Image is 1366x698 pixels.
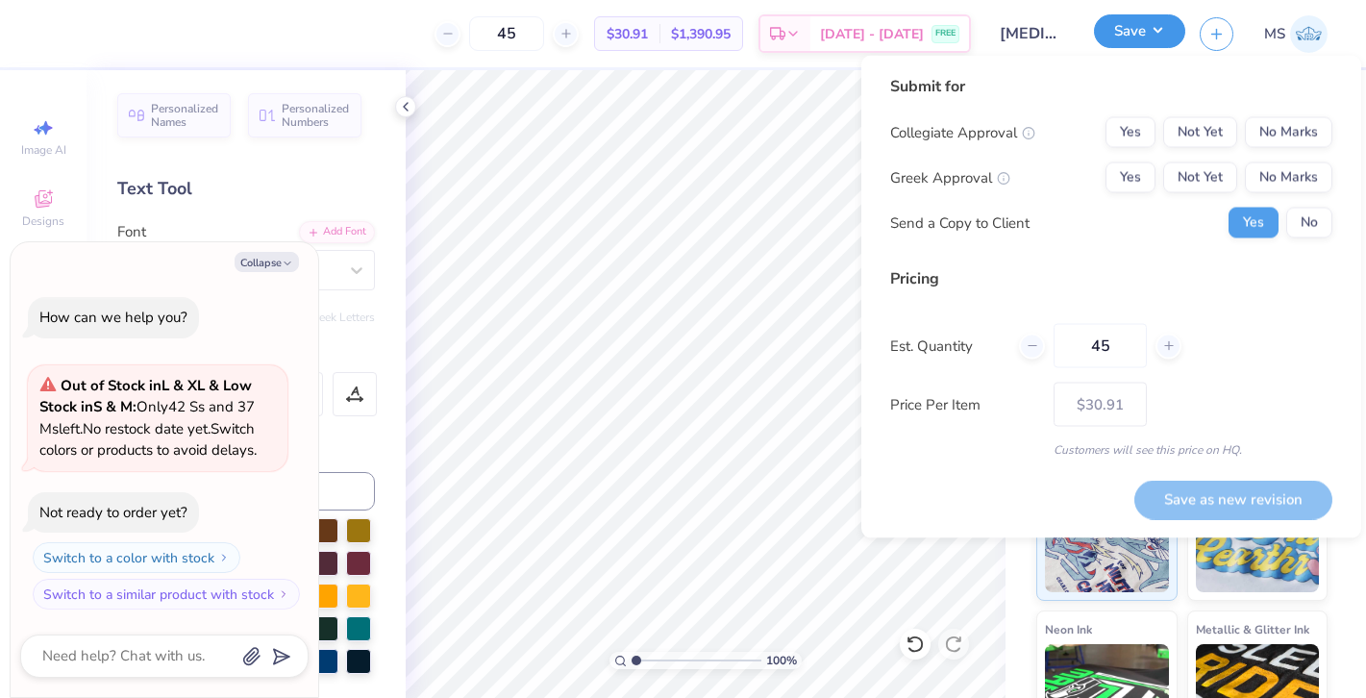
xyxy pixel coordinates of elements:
[1264,23,1285,45] span: MS
[1264,15,1328,53] a: MS
[890,393,1039,415] label: Price Per Item
[151,102,219,129] span: Personalized Names
[218,552,230,563] img: Switch to a color with stock
[820,24,924,44] span: [DATE] - [DATE]
[1163,162,1237,193] button: Not Yet
[766,652,797,669] span: 100 %
[33,579,300,610] button: Switch to a similar product with stock
[117,221,146,243] label: Font
[890,121,1035,143] div: Collegiate Approval
[39,376,257,461] span: Only 42 Ss and 37 Ms left. Switch colors or products to avoid delays.
[1196,496,1320,592] img: Puff Ink
[890,212,1030,234] div: Send a Copy to Client
[890,441,1332,459] div: Customers will see this price on HQ.
[83,419,211,438] span: No restock date yet.
[39,503,187,522] div: Not ready to order yet?
[1245,162,1332,193] button: No Marks
[1054,324,1147,368] input: – –
[1105,162,1155,193] button: Yes
[890,335,1005,357] label: Est. Quantity
[22,213,64,229] span: Designs
[1286,208,1332,238] button: No
[1290,15,1328,53] img: Madeline Schoner
[1229,208,1279,238] button: Yes
[278,588,289,600] img: Switch to a similar product with stock
[299,221,375,243] div: Add Font
[1245,117,1332,148] button: No Marks
[890,267,1332,290] div: Pricing
[1163,117,1237,148] button: Not Yet
[1045,619,1092,639] span: Neon Ink
[1045,496,1169,592] img: Standard
[117,176,375,202] div: Text Tool
[235,252,299,272] button: Collapse
[21,142,66,158] span: Image AI
[1094,14,1185,48] button: Save
[1105,117,1155,148] button: Yes
[890,75,1332,98] div: Submit for
[671,24,731,44] span: $1,390.95
[61,376,209,395] strong: Out of Stock in L & XL
[1196,619,1309,639] span: Metallic & Glitter Ink
[39,308,187,327] div: How can we help you?
[890,166,1010,188] div: Greek Approval
[935,27,956,40] span: FREE
[985,14,1080,53] input: Untitled Design
[607,24,648,44] span: $30.91
[282,102,350,129] span: Personalized Numbers
[33,542,240,573] button: Switch to a color with stock
[469,16,544,51] input: – –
